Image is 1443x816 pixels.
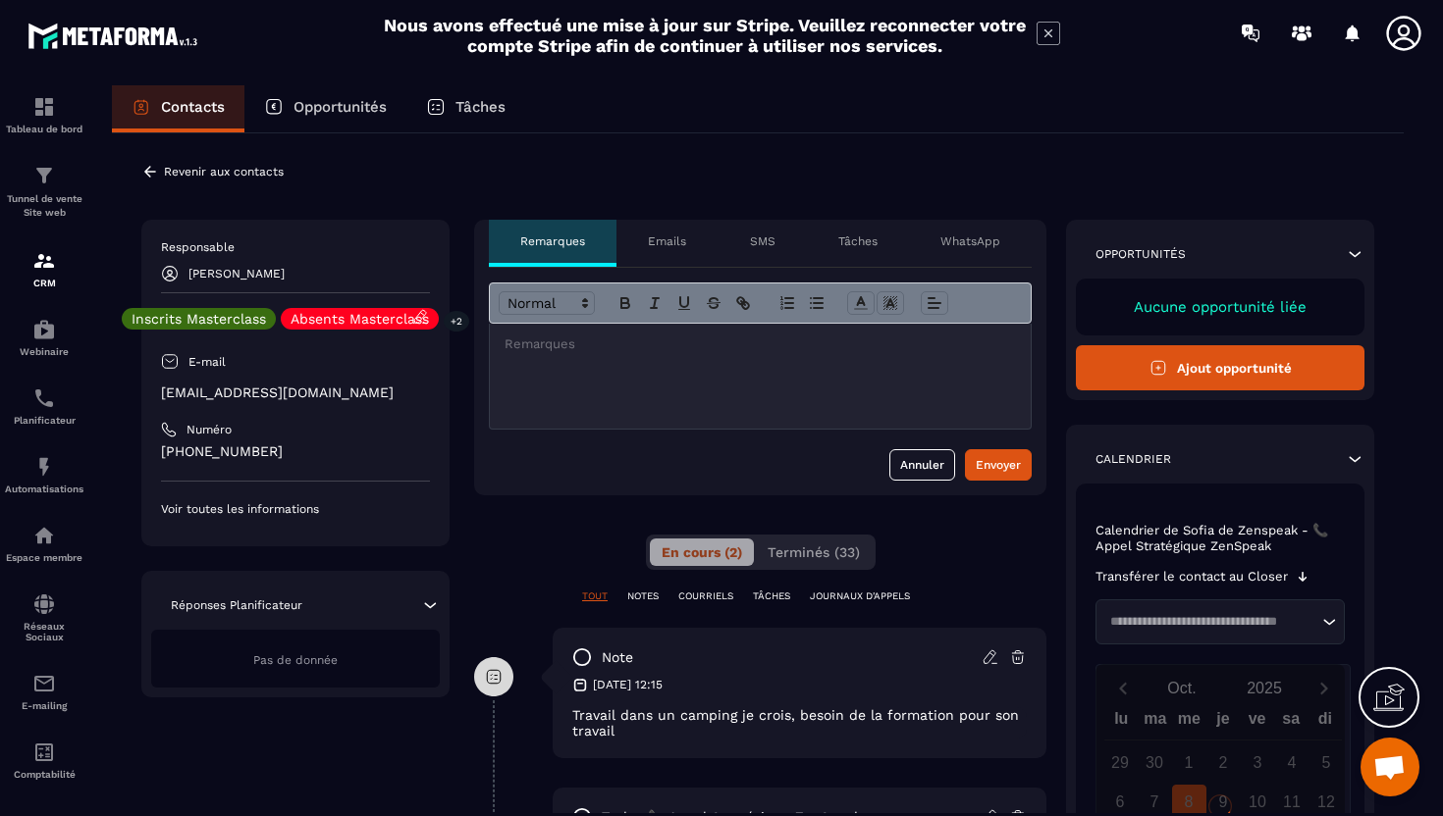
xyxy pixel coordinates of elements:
p: Contacts [161,98,225,116]
p: Inscrits Masterclass [132,312,266,326]
p: Opportunités [1096,246,1186,262]
p: COURRIELS [678,589,733,603]
p: Numéro [187,422,232,437]
p: Opportunités [294,98,387,116]
p: Tableau de bord [5,124,83,134]
p: Calendrier de Sofia de Zenspeak - 📞 Appel Stratégique ZenSpeak [1096,523,1345,554]
p: NOTES [627,589,659,603]
h2: Nous avons effectué une mise à jour sur Stripe. Veuillez reconnecter votre compte Stripe afin de ... [383,15,1027,56]
a: formationformationCRM [5,234,83,303]
p: Comptabilité [5,769,83,780]
img: accountant [32,740,56,764]
img: formation [32,164,56,187]
p: [PERSON_NAME] [188,267,285,280]
img: logo [27,18,204,54]
span: Terminés (33) [768,544,860,560]
p: Revenir aux contacts [164,165,284,178]
p: Tunnel de vente Site web [5,192,83,220]
a: formationformationTunnel de vente Site web [5,149,83,234]
a: Tâches [406,85,525,132]
p: Aucune opportunité liée [1096,298,1345,316]
p: [EMAIL_ADDRESS][DOMAIN_NAME] [161,383,430,402]
img: scheduler [32,386,56,410]
a: accountantaccountantComptabilité [5,726,83,794]
a: Contacts [112,85,244,132]
span: En cours (2) [662,544,742,560]
img: automations [32,318,56,341]
p: SMS [750,233,775,249]
p: CRM [5,278,83,288]
span: Pas de donnée [253,653,338,667]
p: Absents Masterclass [291,312,429,326]
button: Envoyer [965,449,1032,481]
button: Ajout opportunité [1076,345,1364,390]
p: Responsable [161,239,430,255]
a: formationformationTableau de bord [5,80,83,149]
button: Annuler [889,449,955,481]
p: Transférer le contact au Closer [1096,569,1288,585]
input: Search for option [1103,612,1317,632]
a: automationsautomationsEspace membre [5,509,83,578]
p: TOUT [582,589,608,603]
div: Envoyer [976,455,1021,475]
img: email [32,672,56,695]
p: Automatisations [5,484,83,494]
p: Emails [648,233,686,249]
p: E-mailing [5,700,83,711]
a: automationsautomationsAutomatisations [5,440,83,509]
p: JOURNAUX D'APPELS [810,589,910,603]
img: social-network [32,592,56,616]
p: [PHONE_NUMBER] [161,442,430,461]
img: automations [32,455,56,479]
p: Réponses Planificateur [171,597,302,613]
img: automations [32,524,56,547]
p: Calendrier [1096,451,1171,467]
p: E-mail [188,354,226,370]
a: social-networksocial-networkRéseaux Sociaux [5,578,83,657]
img: formation [32,249,56,273]
p: Voir toutes les informations [161,501,430,517]
button: En cours (2) [650,538,754,566]
p: Remarques [520,233,585,249]
img: formation [32,95,56,119]
a: automationsautomationsWebinaire [5,303,83,372]
a: schedulerschedulerPlanificateur [5,372,83,440]
p: Tâches [838,233,878,249]
p: Travail dans un camping je crois, besoin de la formation pour son travail [572,707,1027,739]
div: Search for option [1096,599,1345,644]
a: emailemailE-mailing [5,657,83,726]
button: Terminés (33) [756,538,872,566]
p: +2 [444,311,469,331]
p: Espace membre [5,552,83,563]
p: Réseaux Sociaux [5,621,83,642]
p: Tâches [455,98,506,116]
p: WhatsApp [940,233,1000,249]
div: Ouvrir le chat [1361,738,1419,796]
p: TÂCHES [753,589,790,603]
p: Webinaire [5,346,83,357]
p: [DATE] 12:15 [593,677,663,692]
a: Opportunités [244,85,406,132]
p: Planificateur [5,415,83,426]
p: note [602,648,633,667]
